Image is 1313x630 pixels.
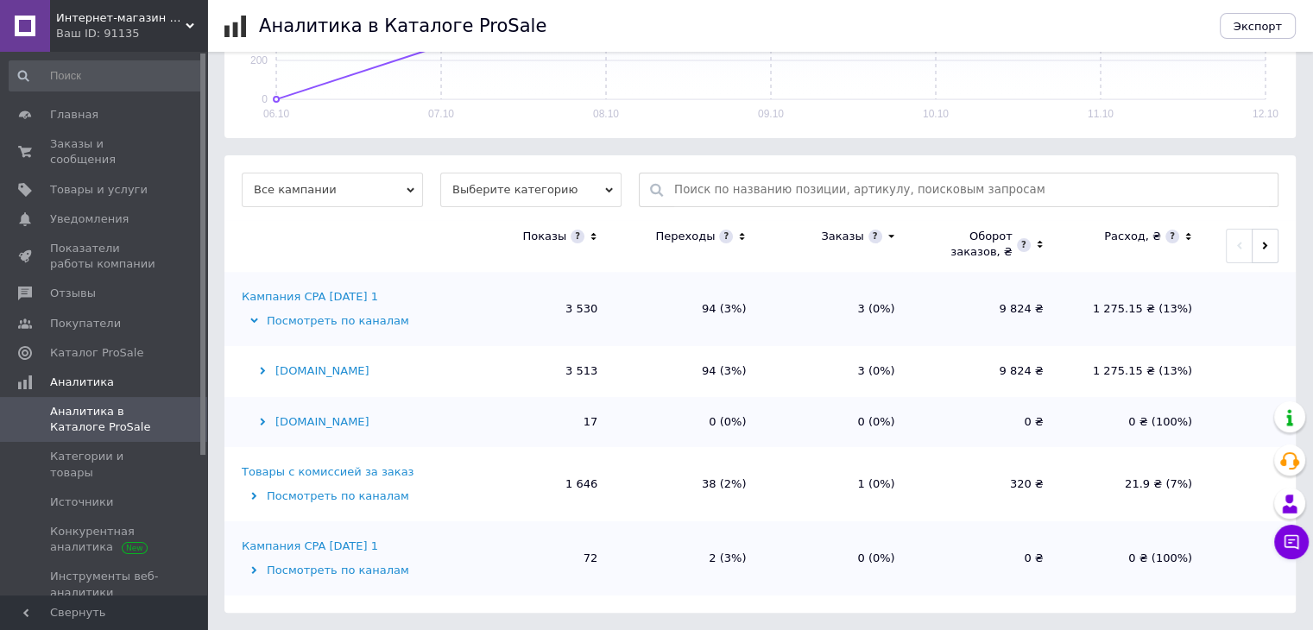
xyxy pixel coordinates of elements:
td: 0 ₴ [912,521,1061,595]
div: Расход, ₴ [1104,229,1161,244]
td: 38 (2%) [615,447,763,521]
div: Посмотреть по каналам [242,488,462,504]
td: 0 ₴ (100%) [1061,397,1209,447]
div: Посмотреть по каналам [242,313,462,329]
div: Оборот заказов, ₴ [930,229,1013,260]
input: Поиск [9,60,204,91]
td: 0 (0%) [615,397,763,447]
text: 12.10 [1253,108,1278,120]
input: Поиск по названию позиции, артикулу, поисковым запросам [674,173,1269,206]
td: 320 ₴ [912,447,1061,521]
td: 3 (0%) [763,346,912,396]
text: 06.10 [263,108,289,120]
td: 9 824 ₴ [912,272,1061,346]
div: [DOMAIN_NAME] [242,363,462,379]
span: Отзывы [50,286,96,301]
span: Конкурентная аналитика [50,524,160,555]
div: [DOMAIN_NAME] [242,414,462,430]
td: 3 530 [466,272,615,346]
td: 1 275.15 ₴ (13%) [1061,346,1209,396]
span: Главная [50,107,98,123]
td: 2 (3%) [615,521,763,595]
div: Кампания CPA [DATE] 1 [242,289,378,305]
span: Заказы и сообщения [50,136,160,167]
span: Все кампании [242,173,423,207]
span: Показатели работы компании [50,241,160,272]
td: 0 ₴ [912,397,1061,447]
div: Кампания CPA [DATE] 1 [242,539,378,554]
span: Покупатели [50,316,121,331]
div: Переходы [655,229,715,244]
span: Выберите категорию [440,173,622,207]
text: 09.10 [758,108,784,120]
text: 0 [262,93,268,105]
span: Интернет-магазин «Мебель-Альянс» [56,10,186,26]
span: Категории и товары [50,449,160,480]
td: 1 275.15 ₴ (13%) [1061,272,1209,346]
td: 9 824 ₴ [912,346,1061,396]
td: 21.9 ₴ (7%) [1061,447,1209,521]
text: 07.10 [428,108,454,120]
span: Уведомления [50,211,129,227]
button: Чат с покупателем [1274,525,1309,559]
td: 0 ₴ (100%) [1061,521,1209,595]
td: 3 (0%) [763,272,912,346]
span: Инструменты веб-аналитики [50,569,160,600]
td: 0 (0%) [763,521,912,595]
span: Каталог ProSale [50,345,143,361]
span: Аналитика [50,375,114,390]
span: Товары и услуги [50,182,148,198]
td: 0 (0%) [763,397,912,447]
td: 3 513 [466,346,615,396]
span: Экспорт [1234,20,1282,33]
text: 10.10 [923,108,949,120]
button: Экспорт [1220,13,1296,39]
td: 17 [466,397,615,447]
td: 94 (3%) [615,346,763,396]
span: Источники [50,495,113,510]
div: Товары с комиссией за заказ [242,464,413,480]
div: Заказы [821,229,863,244]
div: Посмотреть по каналам [242,563,462,578]
div: Показы [522,229,566,244]
text: 200 [250,54,268,66]
span: Аналитика в Каталоге ProSale [50,404,160,435]
div: Ваш ID: 91135 [56,26,207,41]
td: 1 (0%) [763,447,912,521]
td: 94 (3%) [615,272,763,346]
td: 72 [466,521,615,595]
td: 1 646 [466,447,615,521]
text: 08.10 [593,108,619,120]
text: 11.10 [1088,108,1114,120]
h1: Аналитика в Каталоге ProSale [259,16,546,36]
